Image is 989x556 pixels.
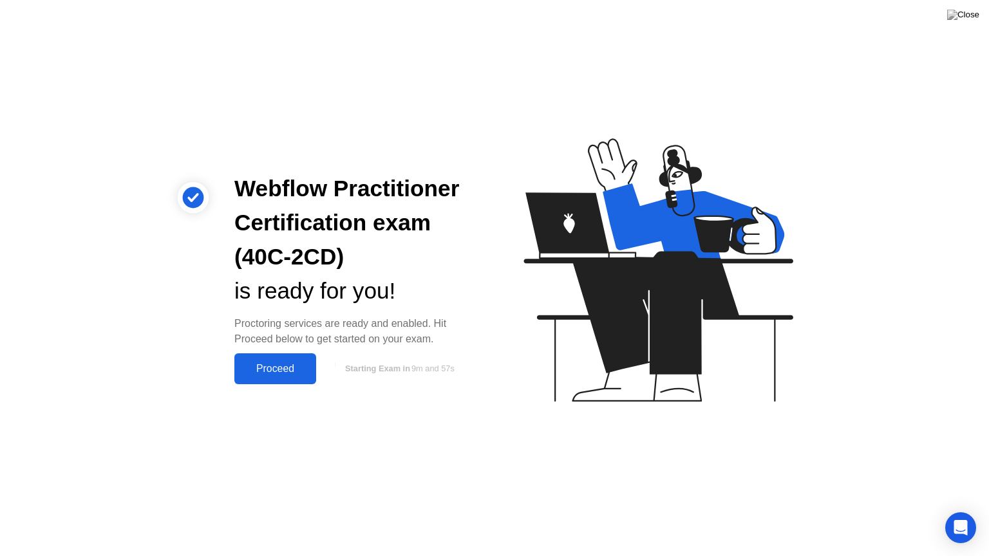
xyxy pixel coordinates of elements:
div: Webflow Practitioner Certification exam (40C-2CD) [234,172,474,273]
img: Close [947,10,979,20]
div: Open Intercom Messenger [945,512,976,543]
span: 9m and 57s [411,364,455,373]
div: Proceed [238,363,312,375]
button: Starting Exam in9m and 57s [323,357,474,381]
div: is ready for you! [234,274,474,308]
button: Proceed [234,353,316,384]
div: Proctoring services are ready and enabled. Hit Proceed below to get started on your exam. [234,316,474,347]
